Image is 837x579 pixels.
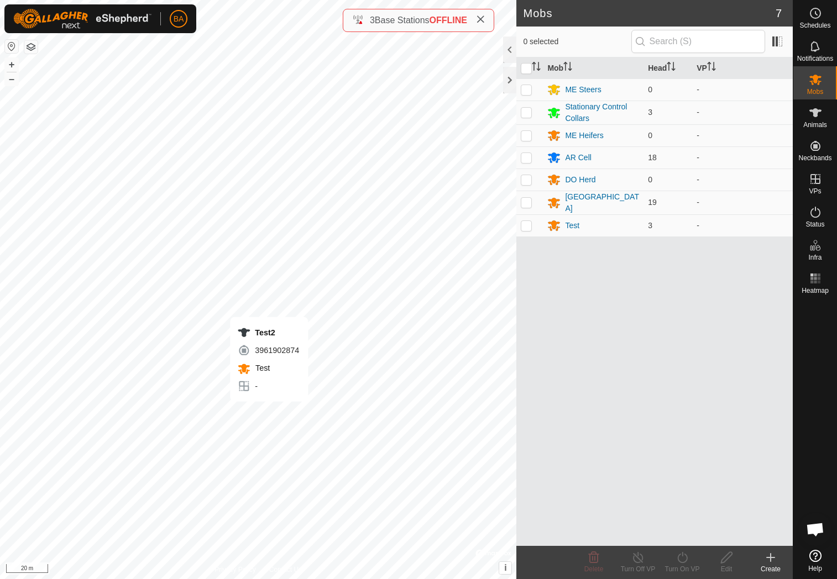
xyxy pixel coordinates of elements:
[704,564,749,574] div: Edit
[667,64,676,72] p-sorticon: Activate to sort
[504,563,506,572] span: i
[799,513,832,546] div: Open chat
[809,188,821,194] span: VPs
[532,64,541,72] p-sorticon: Activate to sort
[375,15,430,25] span: Base Stations
[13,9,151,29] img: Gallagher Logo
[565,152,591,164] div: AR Cell
[543,57,644,79] th: Mob
[692,169,793,191] td: -
[5,58,18,71] button: +
[692,146,793,169] td: -
[648,131,652,140] span: 0
[565,174,595,186] div: DO Herd
[692,124,793,146] td: -
[648,153,657,162] span: 18
[523,36,631,48] span: 0 selected
[563,64,572,72] p-sorticon: Activate to sort
[808,565,822,572] span: Help
[174,13,184,25] span: BA
[692,191,793,214] td: -
[692,214,793,236] td: -
[798,155,831,161] span: Neckbands
[370,15,375,25] span: 3
[5,72,18,86] button: –
[692,57,793,79] th: VP
[523,7,775,20] h2: Mobs
[237,380,299,393] div: -
[644,57,692,79] th: Head
[565,220,579,231] div: Test
[648,221,652,230] span: 3
[793,545,837,576] a: Help
[803,122,827,128] span: Animals
[24,40,38,54] button: Map Layers
[237,326,299,339] div: Test2
[253,364,270,372] span: Test
[499,562,511,574] button: i
[565,84,601,96] div: ME Steers
[807,88,823,95] span: Mobs
[565,130,603,141] div: ME Heifers
[648,85,652,94] span: 0
[692,78,793,101] td: -
[808,254,822,261] span: Infra
[631,30,765,53] input: Search (S)
[565,191,639,214] div: [GEOGRAPHIC_DATA]
[237,344,299,357] div: 3961902874
[692,101,793,124] td: -
[430,15,467,25] span: OFFLINE
[805,221,824,228] span: Status
[648,175,652,184] span: 0
[802,287,829,294] span: Heatmap
[269,565,302,575] a: Contact Us
[797,55,833,62] span: Notifications
[707,64,716,72] p-sorticon: Activate to sort
[776,5,782,22] span: 7
[749,564,793,574] div: Create
[584,565,604,573] span: Delete
[648,198,657,207] span: 19
[660,564,704,574] div: Turn On VP
[799,22,830,29] span: Schedules
[616,564,660,574] div: Turn Off VP
[648,108,652,117] span: 3
[5,40,18,53] button: Reset Map
[215,565,256,575] a: Privacy Policy
[565,101,639,124] div: Stationary Control Collars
